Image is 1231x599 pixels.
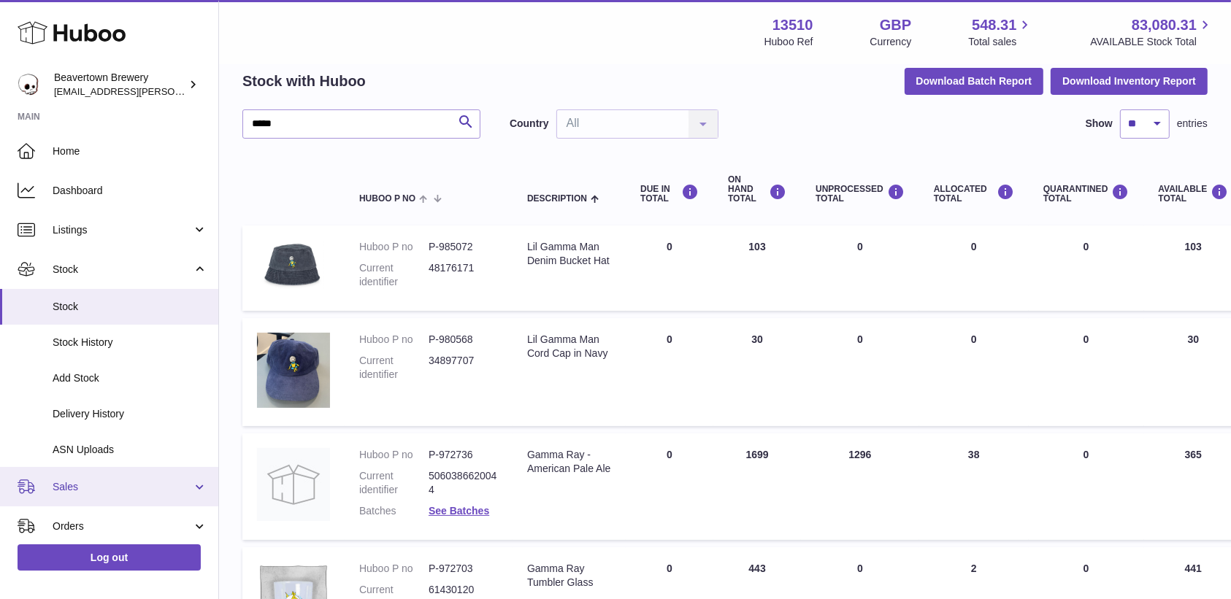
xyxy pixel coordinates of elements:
[934,184,1014,204] div: ALLOCATED Total
[919,433,1029,540] td: 38
[1159,184,1229,204] div: AVAILABLE Total
[1132,15,1197,35] span: 83,080.31
[626,318,713,426] td: 0
[1177,117,1208,131] span: entries
[429,469,498,497] dd: 5060386620044
[359,194,415,204] span: Huboo P no
[728,175,786,204] div: ON HAND Total
[527,194,587,204] span: Description
[968,35,1033,49] span: Total sales
[359,469,429,497] dt: Current identifier
[242,72,366,91] h2: Stock with Huboo
[18,544,201,571] a: Log out
[801,318,919,426] td: 0
[359,354,429,382] dt: Current identifier
[713,433,801,540] td: 1699
[429,562,498,576] dd: P-972703
[53,300,207,314] span: Stock
[53,407,207,421] span: Delivery History
[53,336,207,349] span: Stock History
[870,35,912,49] div: Currency
[880,15,911,35] strong: GBP
[527,240,611,268] div: Lil Gamma Man Denim Bucket Hat
[968,15,1033,49] a: 548.31 Total sales
[1090,35,1213,49] span: AVAILABLE Stock Total
[359,448,429,462] dt: Huboo P no
[54,71,185,98] div: Beavertown Brewery
[1090,15,1213,49] a: 83,080.31 AVAILABLE Stock Total
[1043,184,1130,204] div: QUARANTINED Total
[429,448,498,462] dd: P-972736
[527,448,611,476] div: Gamma Ray - American Pale Ale
[772,15,813,35] strong: 13510
[972,15,1016,35] span: 548.31
[626,225,713,311] td: 0
[429,354,498,382] dd: 34897707
[510,117,549,131] label: Country
[429,333,498,347] dd: P-980568
[359,240,429,254] dt: Huboo P no
[53,371,207,385] span: Add Stock
[527,333,611,360] div: Lil Gamma Man Cord Cap in Navy
[919,318,1029,426] td: 0
[1084,563,1089,574] span: 0
[801,225,919,311] td: 0
[53,184,207,198] span: Dashboard
[359,261,429,289] dt: Current identifier
[53,263,192,277] span: Stock
[53,144,207,158] span: Home
[359,333,429,347] dt: Huboo P no
[527,562,611,590] div: Gamma Ray Tumbler Glass
[257,448,330,521] img: product image
[919,225,1029,311] td: 0
[18,74,39,96] img: kit.lowe@beavertownbrewery.co.uk
[53,223,192,237] span: Listings
[1084,241,1089,252] span: 0
[626,433,713,540] td: 0
[801,433,919,540] td: 1296
[713,225,801,311] td: 103
[429,261,498,289] dd: 48176171
[1084,449,1089,460] span: 0
[1086,117,1113,131] label: Show
[816,184,905,204] div: UNPROCESSED Total
[53,443,207,457] span: ASN Uploads
[764,35,813,49] div: Huboo Ref
[905,68,1044,94] button: Download Batch Report
[54,85,293,97] span: [EMAIL_ADDRESS][PERSON_NAME][DOMAIN_NAME]
[429,240,498,254] dd: P-985072
[429,505,489,517] a: See Batches
[257,240,330,289] img: product image
[257,333,330,409] img: product image
[1084,333,1089,345] span: 0
[1051,68,1208,94] button: Download Inventory Report
[713,318,801,426] td: 30
[359,504,429,518] dt: Batches
[640,184,699,204] div: DUE IN TOTAL
[359,562,429,576] dt: Huboo P no
[53,519,192,533] span: Orders
[53,480,192,494] span: Sales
